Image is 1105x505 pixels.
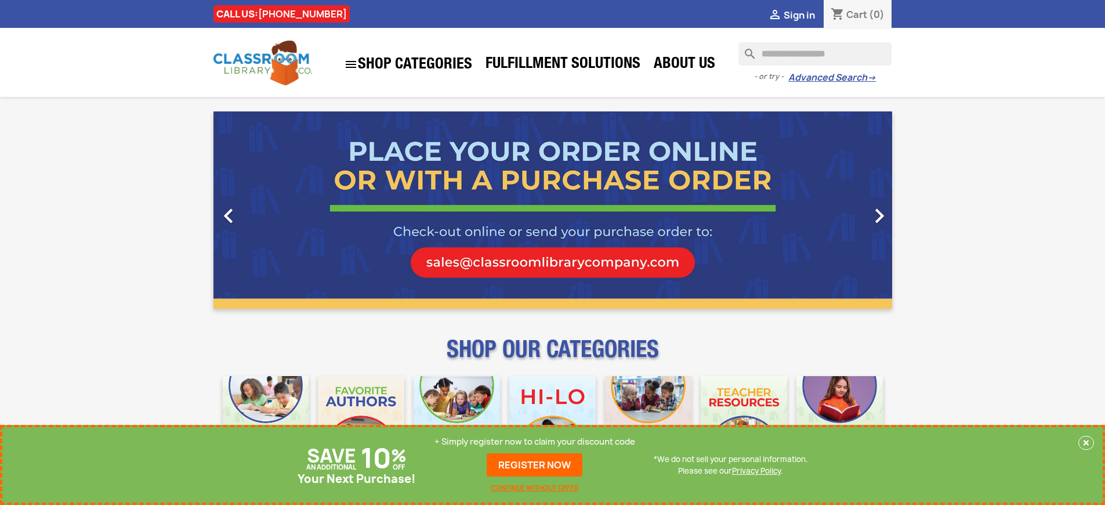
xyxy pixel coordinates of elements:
[869,8,885,21] span: (0)
[738,42,752,56] i: search
[754,71,788,82] span: - or try -
[788,72,876,84] a: Advanced Search→
[214,201,243,230] i: 
[258,8,347,20] a: [PHONE_NUMBER]
[796,376,883,463] img: CLC_Dyslexia_Mobile.jpg
[831,8,845,22] i: shopping_cart
[846,8,867,21] span: Cart
[509,376,596,463] img: CLC_HiLo_Mobile.jpg
[784,9,815,21] span: Sign in
[768,9,782,23] i: 
[344,57,358,71] i: 
[338,52,478,77] a: SHOP CATEGORIES
[213,111,892,309] ul: Carousel container
[213,41,312,85] img: Classroom Library Company
[223,376,309,463] img: CLC_Bulk_Mobile.jpg
[768,9,815,21] a:  Sign in
[867,72,876,84] span: →
[213,5,350,23] div: CALL US:
[480,53,646,77] a: Fulfillment Solutions
[414,376,500,463] img: CLC_Phonics_And_Decodables_Mobile.jpg
[318,376,404,463] img: CLC_Favorite_Authors_Mobile.jpg
[738,42,892,66] input: Search
[648,53,721,77] a: About Us
[213,111,316,309] a: Previous
[605,376,691,463] img: CLC_Fiction_Nonfiction_Mobile.jpg
[865,201,894,230] i: 
[701,376,787,463] img: CLC_Teacher_Resources_Mobile.jpg
[790,111,892,309] a: Next
[213,346,892,367] p: SHOP OUR CATEGORIES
